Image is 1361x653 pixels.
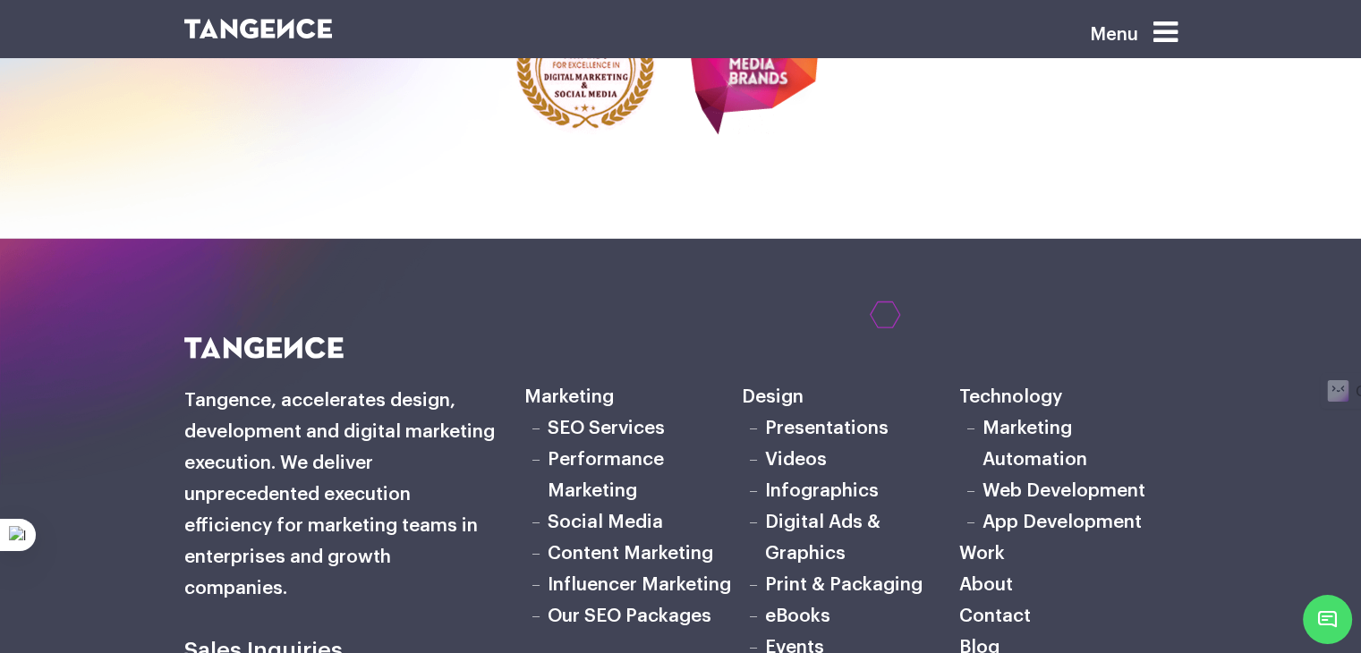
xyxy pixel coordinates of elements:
[548,575,731,594] a: Influencer Marketing
[548,606,711,625] a: Our SEO Packages
[548,419,665,437] a: SEO Services
[548,450,664,500] a: Performance Marketing
[765,450,827,469] a: Videos
[765,575,923,594] a: Print & Packaging
[959,382,1177,413] h6: Technology
[548,513,663,531] a: Social Media
[959,544,1005,563] a: Work
[524,382,742,413] h6: Marketing
[184,386,498,605] h6: Tangence, accelerates design, development and digital marketing execution. We deliver unprecedent...
[1303,595,1352,644] span: Chat Widget
[959,606,1031,625] a: Contact
[765,419,889,437] a: Presentations
[982,513,1142,531] a: App Development
[765,513,880,563] a: Digital Ads & Graphics
[742,382,959,413] h6: Design
[959,575,1013,594] a: About
[982,481,1145,500] a: Web Development
[982,419,1087,469] a: Marketing Automation
[548,544,713,563] a: Content Marketing
[765,481,879,500] a: Infographics
[765,606,830,625] a: eBooks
